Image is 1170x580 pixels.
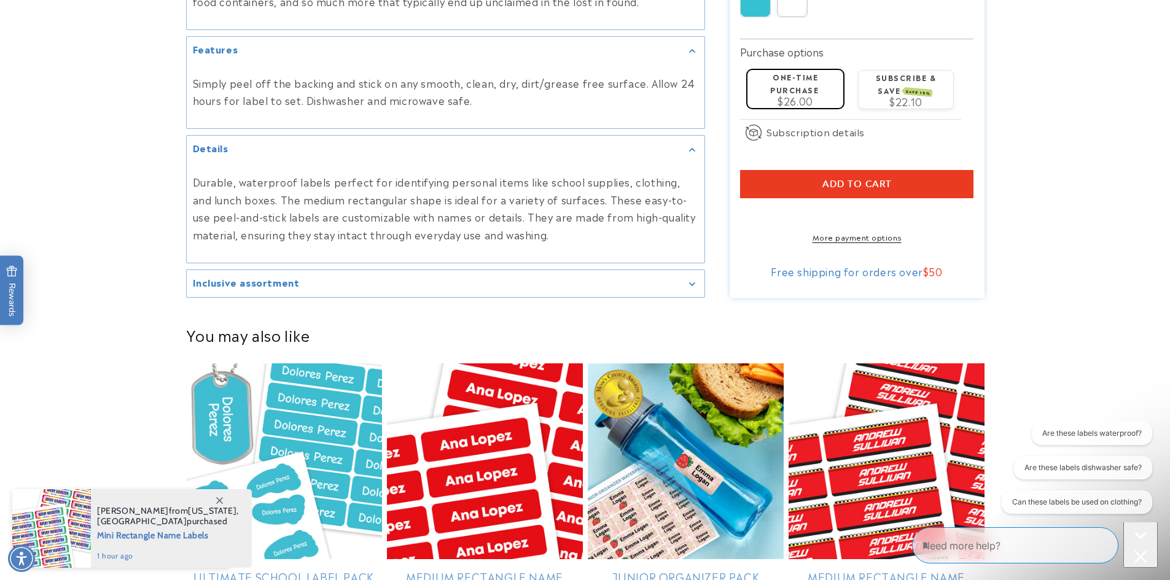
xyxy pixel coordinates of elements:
[778,93,813,108] span: $26.00
[904,87,933,97] span: SAVE 15%
[10,482,155,519] iframe: Sign Up via Text for Offers
[929,264,942,279] span: 50
[923,264,929,279] span: $
[991,422,1158,525] iframe: Gorgias live chat conversation starters
[740,169,973,198] button: Add to cart
[193,173,698,244] p: Durable, waterproof labels perfect for identifying personal items like school supplies, clothing,...
[889,94,922,109] span: $22.10
[740,44,824,59] label: Purchase options
[188,505,236,516] span: [US_STATE]
[187,136,704,163] summary: Details
[193,74,698,110] p: Simply peel off the backing and stick on any smooth, clean, dry, dirt/grease free surface. Allow ...
[8,545,35,572] div: Accessibility Menu
[97,527,239,542] span: Mini Rectangle Name Labels
[97,516,187,527] span: [GEOGRAPHIC_DATA]
[97,551,239,562] span: 1 hour ago
[766,125,865,139] span: Subscription details
[97,506,239,527] span: from , purchased
[193,142,228,154] h2: Details
[912,522,1158,568] iframe: Gorgias Floating Chat
[6,265,18,316] span: Rewards
[193,43,238,55] h2: Features
[740,231,973,242] a: More payment options
[876,71,937,95] label: Subscribe & save
[187,270,704,298] summary: Inclusive assortment
[770,71,819,95] label: One-time purchase
[740,265,973,277] div: Free shipping for orders over
[193,276,300,288] h2: Inclusive assortment
[822,178,892,189] span: Add to cart
[187,37,704,64] summary: Features
[186,325,985,344] h2: You may also like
